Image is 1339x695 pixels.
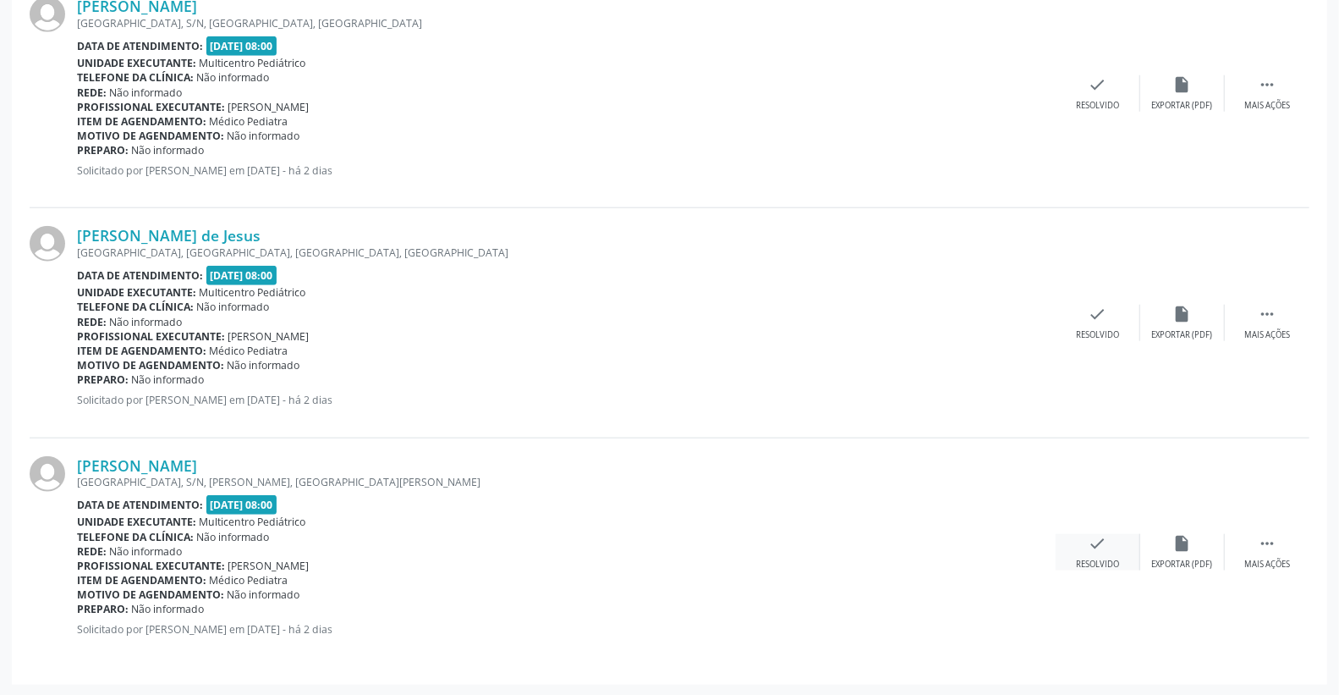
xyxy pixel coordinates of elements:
[206,266,277,285] span: [DATE] 08:00
[77,143,129,157] b: Preparo:
[77,475,1056,489] div: [GEOGRAPHIC_DATA], S/N, [PERSON_NAME], [GEOGRAPHIC_DATA][PERSON_NAME]
[77,70,194,85] b: Telefone da clínica:
[77,602,129,616] b: Preparo:
[77,226,261,245] a: [PERSON_NAME] de Jesus
[1258,75,1276,94] i: 
[77,358,224,372] b: Motivo de agendamento:
[197,530,270,544] span: Não informado
[77,393,1056,407] p: Solicitado por [PERSON_NAME] em [DATE] - há 2 dias
[77,315,107,329] b: Rede:
[77,245,1056,260] div: [GEOGRAPHIC_DATA], [GEOGRAPHIC_DATA], [GEOGRAPHIC_DATA], [GEOGRAPHIC_DATA]
[1244,329,1290,341] div: Mais ações
[200,515,306,529] span: Multicentro Pediátrico
[77,163,1056,178] p: Solicitado por [PERSON_NAME] em [DATE] - há 2 dias
[200,56,306,70] span: Multicentro Pediátrico
[77,456,197,475] a: [PERSON_NAME]
[77,300,194,314] b: Telefone da clínica:
[132,602,205,616] span: Não informado
[77,587,224,602] b: Motivo de agendamento:
[110,85,183,100] span: Não informado
[1076,100,1119,112] div: Resolvido
[132,143,205,157] span: Não informado
[1173,305,1192,323] i: insert_drive_file
[1152,559,1213,571] div: Exportar (PDF)
[77,100,225,114] b: Profissional executante:
[77,129,224,143] b: Motivo de agendamento:
[132,372,205,387] span: Não informado
[228,100,310,114] span: [PERSON_NAME]
[1244,559,1290,571] div: Mais ações
[77,530,194,544] b: Telefone da clínica:
[77,622,1056,637] p: Solicitado por [PERSON_NAME] em [DATE] - há 2 dias
[77,268,203,283] b: Data de atendimento:
[1258,305,1276,323] i: 
[197,300,270,314] span: Não informado
[77,344,206,358] b: Item de agendamento:
[77,114,206,129] b: Item de agendamento:
[200,285,306,300] span: Multicentro Pediátrico
[197,70,270,85] span: Não informado
[77,559,225,573] b: Profissional executante:
[30,226,65,262] img: img
[1152,329,1213,341] div: Exportar (PDF)
[1173,534,1192,553] i: insert_drive_file
[77,329,225,344] b: Profissional executante:
[77,372,129,387] b: Preparo:
[1173,75,1192,94] i: insert_drive_file
[77,56,196,70] b: Unidade executante:
[1244,100,1290,112] div: Mais ações
[228,559,310,573] span: [PERSON_NAME]
[77,544,107,559] b: Rede:
[228,329,310,344] span: [PERSON_NAME]
[30,456,65,492] img: img
[77,285,196,300] b: Unidade executante:
[77,498,203,512] b: Data de atendimento:
[210,344,288,358] span: Médico Pediatra
[228,358,300,372] span: Não informado
[77,573,206,587] b: Item de agendamento:
[1089,534,1107,553] i: check
[228,129,300,143] span: Não informado
[77,85,107,100] b: Rede:
[228,587,300,602] span: Não informado
[1076,329,1119,341] div: Resolvido
[110,315,183,329] span: Não informado
[206,495,277,515] span: [DATE] 08:00
[1076,559,1119,571] div: Resolvido
[206,36,277,56] span: [DATE] 08:00
[77,16,1056,30] div: [GEOGRAPHIC_DATA], S/N, [GEOGRAPHIC_DATA], [GEOGRAPHIC_DATA]
[77,515,196,529] b: Unidade executante:
[77,39,203,53] b: Data de atendimento:
[1089,305,1107,323] i: check
[110,544,183,559] span: Não informado
[210,573,288,587] span: Médico Pediatra
[1152,100,1213,112] div: Exportar (PDF)
[1089,75,1107,94] i: check
[1258,534,1276,553] i: 
[210,114,288,129] span: Médico Pediatra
